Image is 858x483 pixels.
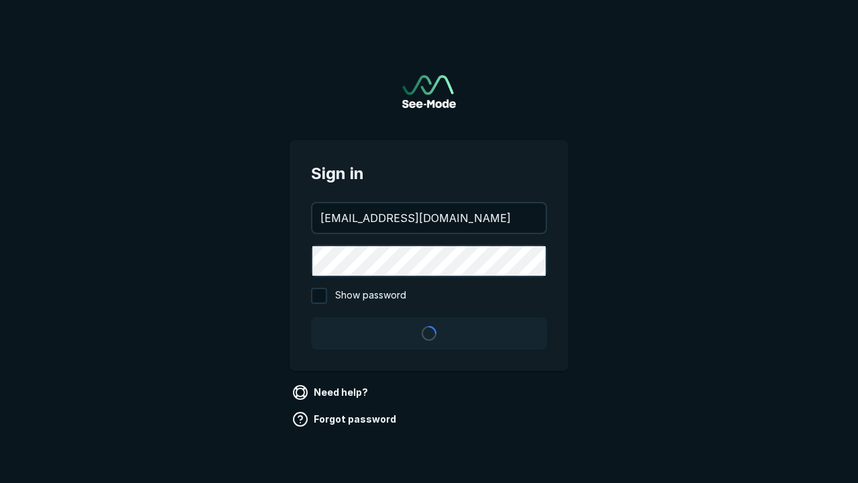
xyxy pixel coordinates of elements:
a: Go to sign in [402,75,456,108]
img: See-Mode Logo [402,75,456,108]
span: Sign in [311,162,547,186]
a: Forgot password [290,409,402,430]
a: Need help? [290,382,373,403]
input: your@email.com [312,203,546,233]
span: Show password [335,288,406,304]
